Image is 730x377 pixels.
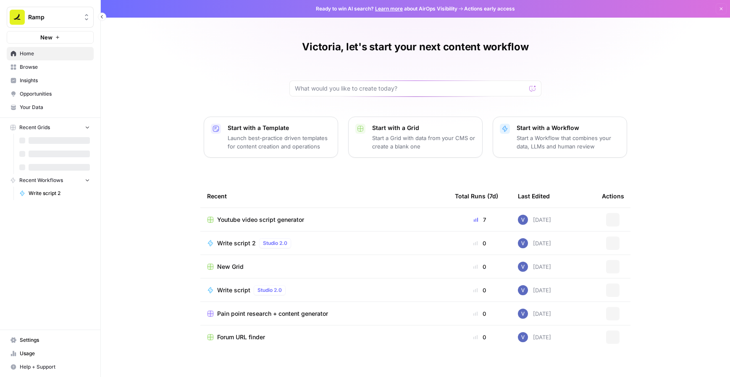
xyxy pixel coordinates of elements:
span: New [40,33,53,42]
a: Insights [7,74,94,87]
button: Help + Support [7,360,94,374]
div: Recent [207,185,441,208]
button: Recent Workflows [7,174,94,187]
p: Start with a Grid [372,124,475,132]
a: Write script 2 [16,187,94,200]
div: 0 [455,286,504,294]
a: New Grid [207,263,441,271]
a: Home [7,47,94,60]
span: Usage [20,350,90,357]
button: New [7,31,94,44]
p: Launch best-practice driven templates for content creation and operations [228,134,331,151]
span: Recent Workflows [19,177,63,184]
img: 2tijbeq1l253n59yk5qyo2htxvbk [518,262,528,272]
p: Start a Grid with data from your CMS or create a blank one [372,134,475,151]
span: Home [20,50,90,57]
span: Browse [20,63,90,71]
div: 0 [455,333,504,341]
span: Ready to win AI search? about AirOps Visibility [316,5,457,13]
span: Insights [20,77,90,84]
a: Your Data [7,101,94,114]
div: 0 [455,263,504,271]
div: 0 [455,309,504,318]
span: Forum URL finder [217,333,265,341]
button: Start with a WorkflowStart a Workflow that combines your data, LLMs and human review [493,117,627,158]
div: 7 [455,216,504,224]
div: [DATE] [518,285,551,295]
span: Write script 2 [217,239,256,247]
a: Pain point research + content generator [207,309,441,318]
span: Studio 2.0 [263,239,287,247]
img: 2tijbeq1l253n59yk5qyo2htxvbk [518,309,528,319]
a: Write scriptStudio 2.0 [207,285,441,295]
a: Usage [7,347,94,360]
span: Recent Grids [19,124,50,131]
div: Last Edited [518,185,550,208]
a: Learn more [375,5,403,12]
img: 2tijbeq1l253n59yk5qyo2htxvbk [518,215,528,225]
div: [DATE] [518,262,551,272]
span: Your Data [20,104,90,111]
p: Start with a Workflow [517,124,620,132]
span: Studio 2.0 [257,286,282,294]
input: What would you like to create today? [295,84,526,93]
div: Total Runs (7d) [455,185,498,208]
a: Browse [7,60,94,74]
img: 2tijbeq1l253n59yk5qyo2htxvbk [518,285,528,295]
a: Settings [7,333,94,347]
span: Write script 2 [29,190,90,197]
button: Start with a TemplateLaunch best-practice driven templates for content creation and operations [204,117,338,158]
span: New Grid [217,263,244,271]
div: [DATE] [518,215,551,225]
p: Start a Workflow that combines your data, LLMs and human review [517,134,620,151]
a: Youtube video script generator [207,216,441,224]
span: Opportunities [20,90,90,98]
button: Start with a GridStart a Grid with data from your CMS or create a blank one [348,117,483,158]
button: Recent Grids [7,121,94,134]
span: Ramp [28,13,79,21]
span: Youtube video script generator [217,216,304,224]
span: Actions early access [464,5,515,13]
div: Actions [602,185,624,208]
div: [DATE] [518,332,551,342]
span: Write script [217,286,250,294]
span: Help + Support [20,363,90,371]
div: 0 [455,239,504,247]
div: [DATE] [518,238,551,248]
span: Settings [20,336,90,344]
button: Workspace: Ramp [7,7,94,28]
h1: Victoria, let's start your next content workflow [302,40,528,54]
img: 2tijbeq1l253n59yk5qyo2htxvbk [518,238,528,248]
img: Ramp Logo [10,10,25,25]
div: [DATE] [518,309,551,319]
a: Forum URL finder [207,333,441,341]
p: Start with a Template [228,124,331,132]
img: 2tijbeq1l253n59yk5qyo2htxvbk [518,332,528,342]
span: Pain point research + content generator [217,309,328,318]
a: Opportunities [7,87,94,101]
a: Write script 2Studio 2.0 [207,238,441,248]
